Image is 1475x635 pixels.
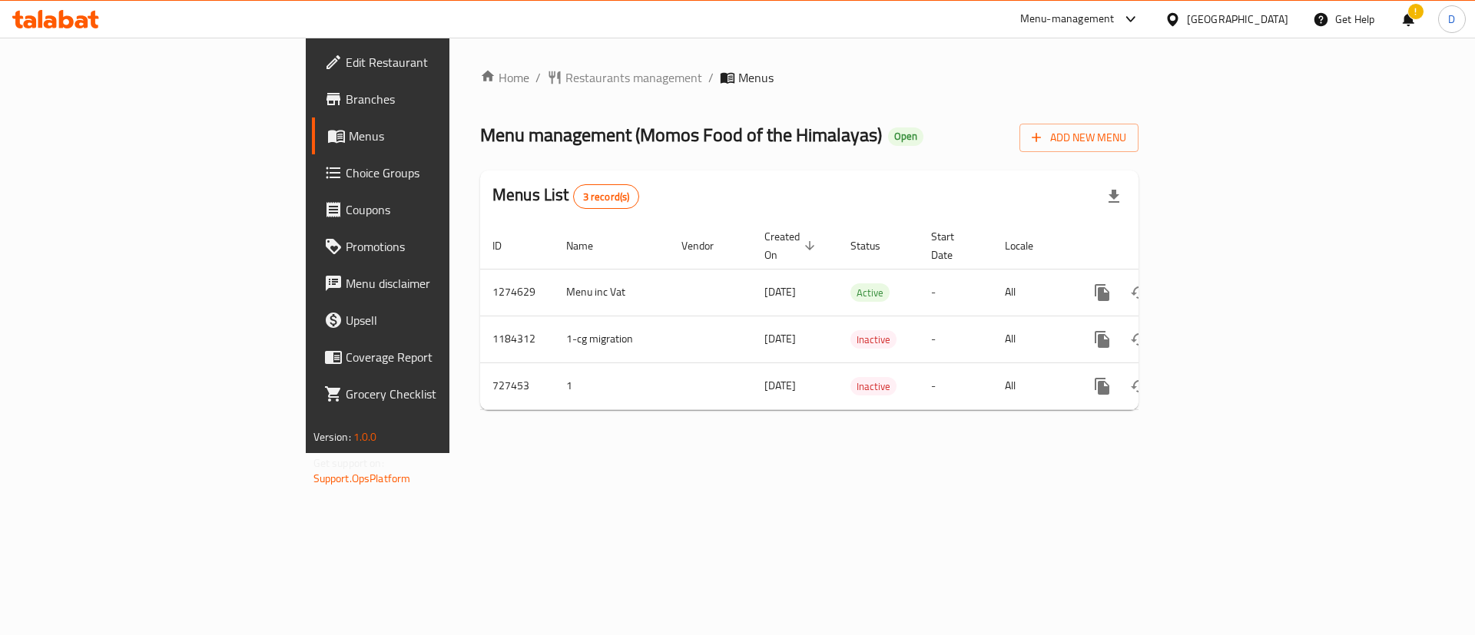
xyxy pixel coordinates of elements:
[554,362,669,409] td: 1
[888,130,923,143] span: Open
[850,330,897,349] div: Inactive
[312,265,552,302] a: Menu disclaimer
[312,339,552,375] a: Coverage Report
[346,90,540,108] span: Branches
[1448,11,1455,28] span: D
[850,284,890,302] span: Active
[492,184,639,209] h2: Menus List
[1084,321,1121,358] button: more
[554,316,669,362] td: 1-cg migration
[993,316,1072,362] td: All
[480,117,882,152] span: Menu management ( Momos Food of the Himalayas )
[566,236,613,255] span: Name
[346,348,540,366] span: Coverage Report
[547,68,702,87] a: Restaurants management
[1020,10,1115,28] div: Menu-management
[919,362,993,409] td: -
[1005,236,1053,255] span: Locale
[312,117,552,154] a: Menus
[313,453,384,473] span: Get support on:
[1072,223,1244,270] th: Actions
[565,68,702,87] span: Restaurants management
[993,269,1072,316] td: All
[353,427,377,447] span: 1.0.0
[346,164,540,182] span: Choice Groups
[1187,11,1288,28] div: [GEOGRAPHIC_DATA]
[312,191,552,228] a: Coupons
[346,311,540,329] span: Upsell
[312,302,552,339] a: Upsell
[1019,124,1139,152] button: Add New Menu
[312,375,552,412] a: Grocery Checklist
[1084,368,1121,405] button: more
[764,375,796,395] span: [DATE]
[993,362,1072,409] td: All
[492,236,522,255] span: ID
[574,190,639,204] span: 3 record(s)
[850,378,897,395] span: Inactive
[1095,178,1132,215] div: Export file
[708,68,714,87] li: /
[312,81,552,117] a: Branches
[764,227,820,264] span: Created On
[312,44,552,81] a: Edit Restaurant
[313,468,411,488] a: Support.OpsPlatform
[850,283,890,302] div: Active
[1121,274,1158,311] button: Change Status
[738,68,774,87] span: Menus
[346,385,540,403] span: Grocery Checklist
[1121,368,1158,405] button: Change Status
[313,427,351,447] span: Version:
[764,329,796,349] span: [DATE]
[764,282,796,302] span: [DATE]
[1032,128,1126,147] span: Add New Menu
[480,68,1139,87] nav: breadcrumb
[1084,274,1121,311] button: more
[349,127,540,145] span: Menus
[919,316,993,362] td: -
[850,331,897,349] span: Inactive
[312,228,552,265] a: Promotions
[346,237,540,256] span: Promotions
[850,236,900,255] span: Status
[312,154,552,191] a: Choice Groups
[931,227,974,264] span: Start Date
[346,200,540,219] span: Coupons
[681,236,734,255] span: Vendor
[919,269,993,316] td: -
[346,53,540,71] span: Edit Restaurant
[480,223,1244,410] table: enhanced table
[554,269,669,316] td: Menu inc Vat
[1121,321,1158,358] button: Change Status
[346,274,540,293] span: Menu disclaimer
